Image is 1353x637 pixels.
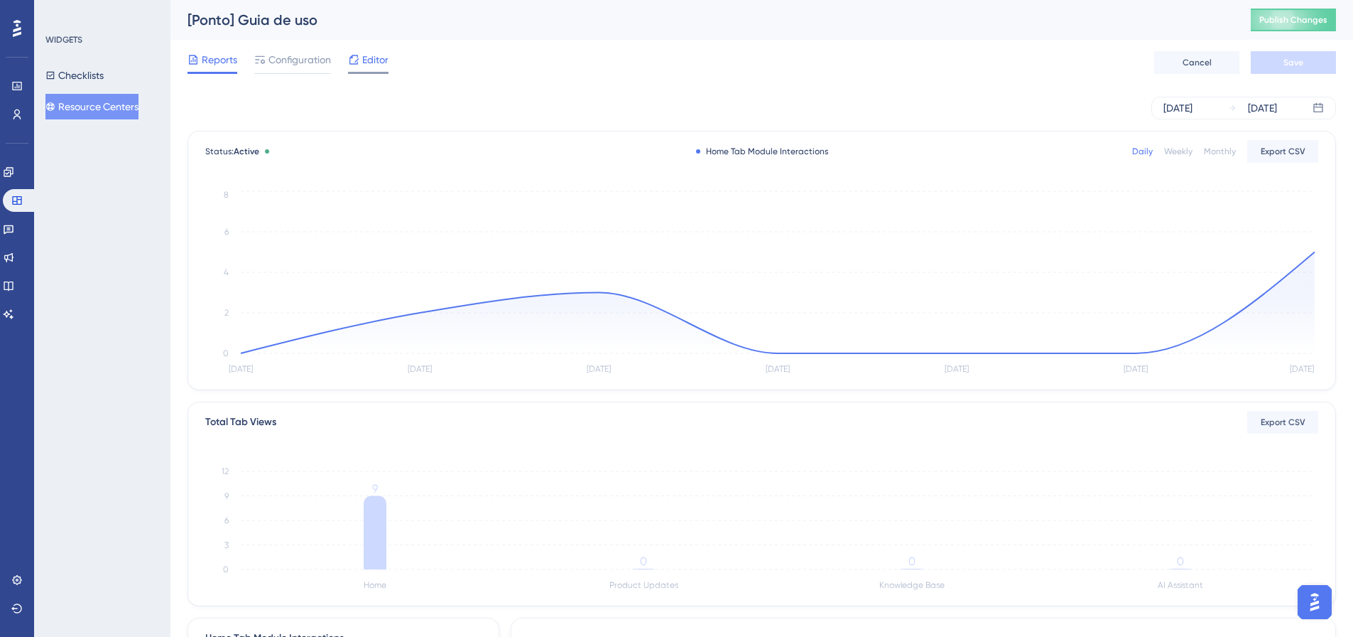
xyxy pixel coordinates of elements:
[268,51,331,68] span: Configuration
[362,51,388,68] span: Editor
[1204,146,1236,157] div: Monthly
[188,10,1215,30] div: [Ponto] Guia de uso
[1293,581,1336,623] iframe: UserGuiding AI Assistant Launcher
[1183,57,1212,68] span: Cancel
[224,267,229,277] tspan: 4
[223,348,229,358] tspan: 0
[1163,100,1192,117] div: [DATE]
[223,564,229,574] tspan: 0
[45,94,138,119] button: Resource Centers
[1177,555,1184,568] tspan: 0
[879,580,945,590] tspan: Knowledge Base
[640,555,647,568] tspan: 0
[224,491,229,501] tspan: 9
[224,227,229,237] tspan: 6
[224,515,229,525] tspan: 6
[1247,411,1318,434] button: Export CSV
[609,580,678,590] tspan: Product Updates
[1251,9,1336,31] button: Publish Changes
[229,364,253,374] tspan: [DATE]
[696,146,828,157] div: Home Tab Module Interactions
[1247,140,1318,163] button: Export CSV
[205,414,276,431] div: Total Tab Views
[45,34,82,45] div: WIDGETS
[1251,51,1336,74] button: Save
[224,308,229,318] tspan: 2
[1164,146,1192,157] div: Weekly
[408,364,432,374] tspan: [DATE]
[1261,417,1305,428] span: Export CSV
[1158,580,1203,590] tspan: AI Assistant
[1154,51,1239,74] button: Cancel
[1132,146,1153,157] div: Daily
[587,364,611,374] tspan: [DATE]
[224,190,229,200] tspan: 8
[202,51,237,68] span: Reports
[372,482,378,496] tspan: 9
[766,364,790,374] tspan: [DATE]
[364,580,386,590] tspan: Home
[222,466,229,476] tspan: 12
[945,364,969,374] tspan: [DATE]
[224,540,229,550] tspan: 3
[45,63,104,88] button: Checklists
[1283,57,1303,68] span: Save
[1261,146,1305,157] span: Export CSV
[908,555,915,568] tspan: 0
[1259,14,1327,26] span: Publish Changes
[1248,100,1277,117] div: [DATE]
[234,146,259,156] span: Active
[1124,364,1148,374] tspan: [DATE]
[205,146,259,157] span: Status:
[1290,364,1314,374] tspan: [DATE]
